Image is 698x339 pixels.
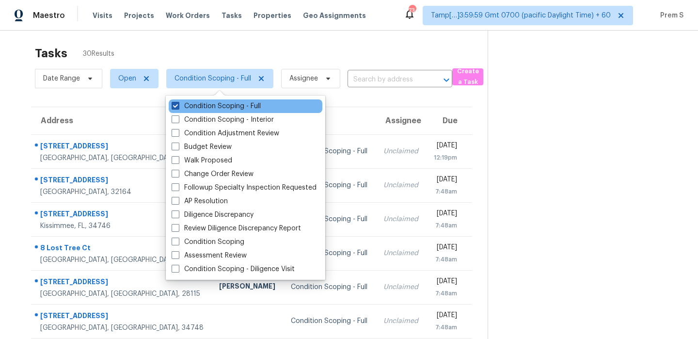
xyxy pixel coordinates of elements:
div: Unclaimed [383,146,418,156]
th: Address [31,107,211,134]
div: Unclaimed [383,214,418,224]
div: Condition Scoping - Full [291,214,367,224]
span: Maestro [33,11,65,20]
span: Date Range [43,74,80,83]
div: [DATE] [434,141,457,153]
span: Prem S [656,11,683,20]
div: Condition Scoping - Full [291,282,367,292]
div: Condition Scoping - Full [291,316,367,326]
label: Condition Scoping - Full [172,101,261,111]
span: Assignee [289,74,318,83]
label: Condition Scoping - Interior [172,115,274,125]
div: [STREET_ADDRESS] [40,141,204,153]
label: Condition Scoping - Diligence Visit [172,264,295,274]
div: Unclaimed [383,248,418,258]
th: Due [426,107,472,134]
label: AP Resolution [172,196,228,206]
label: Diligence Discrepancy [172,210,254,220]
button: Create a Task [452,68,483,85]
label: Followup Specialty Inspection Requested [172,183,317,193]
div: 7:48am [434,289,457,298]
div: [GEOGRAPHIC_DATA], [GEOGRAPHIC_DATA], 27703 [40,255,204,265]
div: Kissimmee, FL, 34746 [40,221,204,231]
div: [DATE] [434,276,457,289]
span: Visits [93,11,112,20]
div: Unclaimed [383,316,418,326]
span: Properties [254,11,291,20]
button: Open [440,73,453,87]
span: Create a Task [457,66,478,88]
label: Budget Review [172,142,232,152]
span: Tasks [222,12,242,19]
div: Condition Scoping - Full [291,248,367,258]
div: [GEOGRAPHIC_DATA], [GEOGRAPHIC_DATA], 34748 [40,323,204,333]
div: [STREET_ADDRESS] [40,209,204,221]
label: Review Diligence Discrepancy Report [172,224,301,233]
div: [STREET_ADDRESS] [40,175,204,187]
div: 8 Lost Tree Ct [40,243,204,255]
div: 7:48am [434,187,457,196]
span: 30 Results [83,49,114,59]
span: Tamp[…]3:59:59 Gmt 0700 (pacific Daylight Time) + 60 [431,11,611,20]
div: [STREET_ADDRESS] [40,277,204,289]
div: 734 [409,6,415,16]
div: [GEOGRAPHIC_DATA], [GEOGRAPHIC_DATA], 27513 [40,153,204,163]
div: Condition Scoping - Full [291,146,367,156]
label: Change Order Review [172,169,254,179]
th: Assignee [376,107,426,134]
div: [STREET_ADDRESS] [40,311,204,323]
div: Unclaimed [383,180,418,190]
h2: Tasks [35,48,67,58]
span: Open [118,74,136,83]
label: Condition Scoping [172,237,244,247]
span: Condition Scoping - Full [174,74,251,83]
div: [DATE] [434,175,457,187]
input: Search by address [348,72,425,87]
div: 7:48am [434,255,457,264]
div: [GEOGRAPHIC_DATA], 32164 [40,187,204,197]
div: 12:19pm [434,153,457,162]
div: [GEOGRAPHIC_DATA], [GEOGRAPHIC_DATA], 28115 [40,289,204,299]
div: 7:48am [434,221,457,230]
div: 7:48am [434,323,457,332]
th: Type [283,107,375,134]
div: [DATE] [434,242,457,255]
span: Projects [124,11,154,20]
label: Assessment Review [172,251,247,260]
label: Walk Proposed [172,156,232,165]
span: Geo Assignments [303,11,366,20]
div: [DATE] [434,209,457,221]
div: [PERSON_NAME] [219,281,275,293]
div: Condition Scoping - Full [291,180,367,190]
span: Work Orders [166,11,210,20]
label: Condition Adjustment Review [172,129,279,138]
div: Unclaimed [383,282,418,292]
div: [DATE] [434,310,457,323]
